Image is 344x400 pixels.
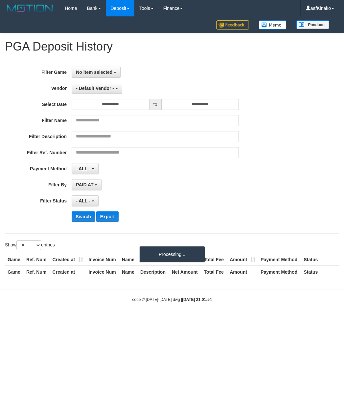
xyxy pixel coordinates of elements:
button: PAID AT [72,179,102,190]
label: Show entries [5,240,55,250]
th: Payment Method [258,266,301,278]
th: Description [138,254,169,266]
select: Showentries [16,240,41,250]
th: Amount [227,254,258,266]
button: Export [96,211,119,222]
img: Button%20Memo.svg [259,20,287,30]
th: Total Fee [201,254,227,266]
th: Invoice Num [86,266,119,278]
span: PAID AT [76,182,93,187]
span: - ALL - [76,198,90,203]
th: Status [301,266,339,278]
button: - ALL - [72,163,98,174]
button: - Default Vendor - [72,83,122,94]
button: Search [72,211,95,222]
th: Amount [227,266,258,278]
th: Status [301,254,339,266]
img: MOTION_logo.png [5,3,55,13]
th: Ref. Num [24,254,50,266]
th: Ref. Num [24,266,50,278]
span: - Default Vendor - [76,86,114,91]
button: No item selected [72,67,121,78]
small: code © [DATE]-[DATE] dwg | [132,297,212,302]
th: Game [5,266,24,278]
span: No item selected [76,70,112,75]
th: Name [119,266,138,278]
span: - ALL - [76,166,90,171]
img: panduan.png [296,20,329,29]
img: Feedback.jpg [216,20,249,30]
th: Net Amount [169,266,201,278]
th: Created at [50,266,86,278]
strong: [DATE] 21:01:54 [182,297,212,302]
h1: PGA Deposit History [5,40,339,53]
button: - ALL - [72,195,98,206]
th: Description [138,266,169,278]
th: Name [119,254,138,266]
span: to [149,99,162,110]
th: Created at [50,254,86,266]
th: Payment Method [258,254,301,266]
div: Processing... [139,246,205,263]
th: Game [5,254,24,266]
th: Total Fee [201,266,227,278]
th: Invoice Num [86,254,119,266]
